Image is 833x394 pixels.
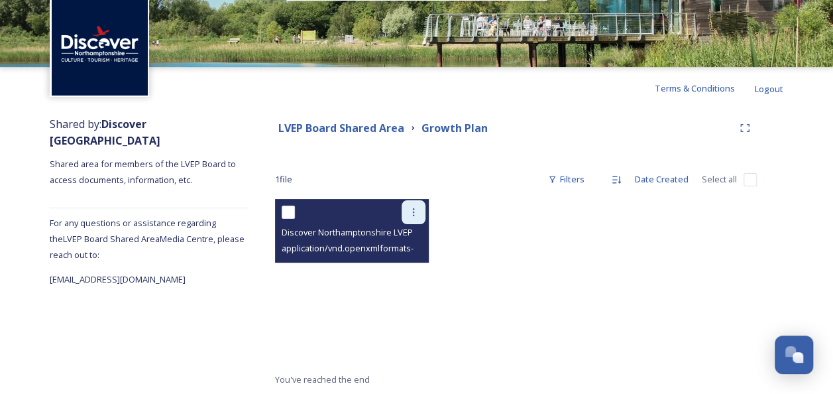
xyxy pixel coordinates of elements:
span: Shared area for members of the LVEP Board to access documents, information, etc. [50,158,238,186]
strong: LVEP Board Shared Area [278,121,404,135]
span: Shared by: [50,117,160,148]
button: Open Chat [775,336,813,374]
span: application/vnd.openxmlformats-officedocument.wordprocessingml.document | 1.6 MB | 0 x 0 [282,241,644,254]
strong: Discover [GEOGRAPHIC_DATA] [50,117,160,148]
span: [EMAIL_ADDRESS][DOMAIN_NAME] [50,273,186,285]
span: You've reached the end [275,373,370,385]
span: Select all [702,173,737,186]
div: Filters [541,166,591,192]
span: Discover Northamptonshire LVEP Growth Plan - final with RG comments [DATE] (005).docx [282,226,634,238]
strong: Growth Plan [421,121,488,135]
span: 1 file [275,173,292,186]
span: Logout [755,83,783,95]
span: For any questions or assistance regarding the LVEP Board Shared Area Media Centre, please reach o... [50,217,245,261]
a: Terms & Conditions [655,80,755,96]
div: Date Created [628,166,695,192]
iframe: msdoc-iframe [275,199,429,365]
span: Terms & Conditions [655,82,735,94]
